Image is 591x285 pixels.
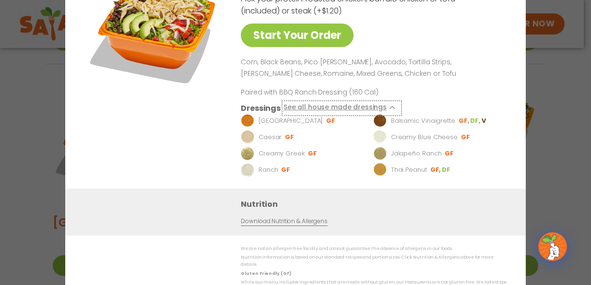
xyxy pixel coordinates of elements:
h3: Nutrition [241,198,511,210]
p: Ranch [259,165,278,175]
img: Dressing preview image for Jalapeño Ranch [373,147,387,160]
li: GF [308,149,318,158]
p: Paired with BBQ Ranch Dressing (160 Cal) [241,87,418,97]
li: DF [470,117,481,125]
p: Creamy Blue Cheese [391,132,458,142]
img: Dressing preview image for Caesar [241,131,254,144]
img: Dressing preview image for Creamy Blue Cheese [373,131,387,144]
img: Dressing preview image for Creamy Greek [241,147,254,160]
p: Creamy Greek [259,149,305,158]
li: GF [281,166,291,174]
li: GF [445,149,455,158]
p: Caesar [259,132,282,142]
li: DF [442,166,451,174]
li: GF [430,166,442,174]
h3: Dressings [241,102,281,114]
p: [GEOGRAPHIC_DATA] [259,116,323,126]
p: We are not an allergen free facility and cannot guarantee the absence of allergens in our foods. [241,245,507,252]
p: Nutrition information is based on our standard recipes and portion sizes. Click Nutrition & Aller... [241,254,507,269]
img: Dressing preview image for BBQ Ranch [241,114,254,128]
img: Dressing preview image for Thai Peanut [373,163,387,177]
strong: Gluten Friendly (GF) [241,271,291,276]
li: GF [459,117,470,125]
button: See all house made dressings [284,102,400,114]
p: Jalapeño Ranch [391,149,442,158]
p: Balsamic Vinaigrette [391,116,455,126]
li: GF [285,133,295,142]
img: Dressing preview image for Balsamic Vinaigrette [373,114,387,128]
li: V [482,117,487,125]
p: Thai Peanut [391,165,427,175]
li: GF [461,133,471,142]
a: Download Nutrition & Allergens [241,217,327,226]
p: Corn, Black Beans, Pico [PERSON_NAME], Avocado, Tortilla Strips, [PERSON_NAME] Cheese, Romaine, M... [241,57,503,80]
a: Start Your Order [241,24,354,47]
img: wpChatIcon [539,233,566,260]
li: GF [326,117,336,125]
img: Dressing preview image for Ranch [241,163,254,177]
